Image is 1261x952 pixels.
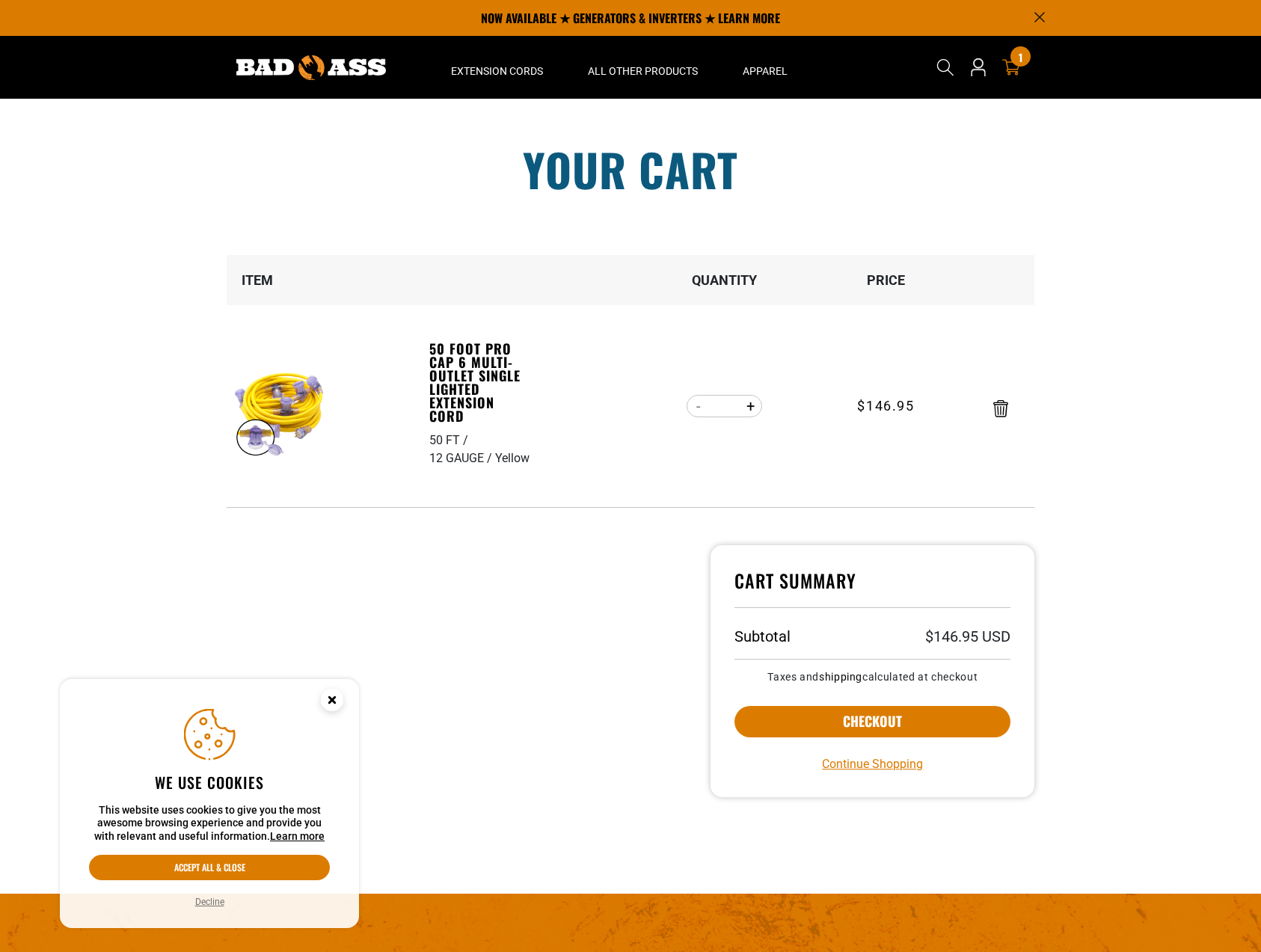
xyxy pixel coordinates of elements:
button: Decline [191,894,229,909]
span: Extension Cords [451,64,543,78]
span: $146.95 [857,396,914,416]
h2: We use cookies [89,773,330,792]
summary: Search [933,55,957,79]
th: Quantity [644,255,806,305]
img: yellow [233,365,327,459]
h1: Your cart [215,147,1046,191]
th: Item [227,255,429,305]
th: Price [806,255,967,305]
a: Learn more [270,830,325,842]
span: All Other Products [588,64,698,78]
div: 50 FT [429,432,471,449]
summary: Apparel [720,36,810,99]
button: Accept all & close [89,855,330,880]
a: Remove 50 Foot Pro Cap 6 Multi-Outlet Single Lighted Extension Cord - 50 FT / 12 GAUGE / Yellow [993,403,1008,414]
span: Apparel [743,64,788,78]
p: This website uses cookies to give you the most awesome browsing experience and provide you with r... [89,804,330,844]
input: Quantity for 50 Foot Pro Cap 6 Multi-Outlet Single Lighted Extension Cord [710,393,739,419]
summary: All Other Products [565,36,720,99]
a: 50 Foot Pro Cap 6 Multi-Outlet Single Lighted Extension Cord [429,342,533,423]
img: Bad Ass Extension Cords [236,55,386,80]
p: $146.95 USD [925,629,1010,644]
h3: Subtotal [734,629,791,644]
h4: Cart Summary [734,569,1010,608]
aside: Cookie Consent [60,679,359,929]
small: Taxes and calculated at checkout [734,672,1010,682]
summary: Extension Cords [429,36,565,99]
span: 1 [1019,52,1022,63]
a: Continue Shopping [822,755,923,773]
a: shipping [819,671,862,683]
div: 12 GAUGE [429,449,495,467]
button: Checkout [734,706,1010,737]
div: Yellow [495,449,530,467]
